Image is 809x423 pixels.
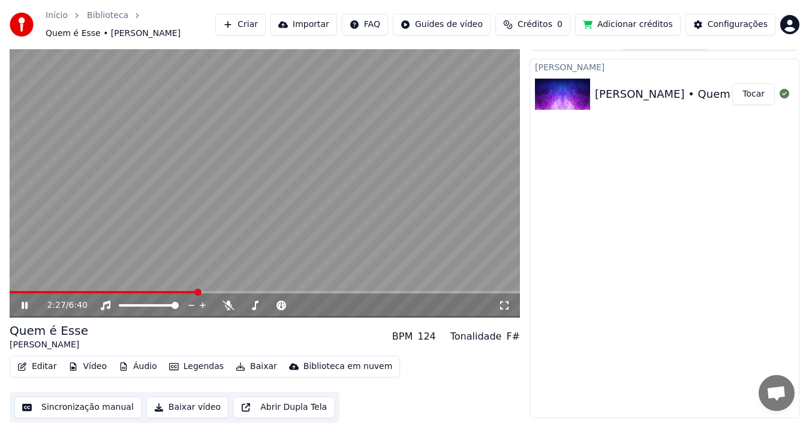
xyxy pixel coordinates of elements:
[231,358,282,375] button: Baixar
[215,14,266,35] button: Criar
[342,14,388,35] button: FAQ
[46,28,181,40] span: Quem é Esse • [PERSON_NAME]
[164,358,228,375] button: Legendas
[47,299,65,311] span: 2:27
[708,19,768,31] div: Configurações
[506,329,520,344] div: F#
[13,358,61,375] button: Editar
[10,13,34,37] img: youka
[732,83,775,105] button: Tocar
[46,10,215,40] nav: breadcrumb
[575,14,681,35] button: Adicionar créditos
[10,339,88,351] div: [PERSON_NAME]
[64,358,112,375] button: Vídeo
[46,10,68,22] a: Início
[303,361,393,373] div: Biblioteca em nuvem
[392,329,413,344] div: BPM
[69,299,88,311] span: 6:40
[518,19,552,31] span: Créditos
[759,375,795,411] div: Bate-papo aberto
[557,19,563,31] span: 0
[450,329,502,344] div: Tonalidade
[146,397,228,418] button: Baixar vídeo
[393,14,491,35] button: Guides de vídeo
[495,14,570,35] button: Créditos0
[14,397,142,418] button: Sincronização manual
[685,14,775,35] button: Configurações
[233,397,335,418] button: Abrir Dupla Tela
[10,322,88,339] div: Quem é Esse
[417,329,436,344] div: 124
[114,358,162,375] button: Áudio
[47,299,76,311] div: /
[530,59,799,74] div: [PERSON_NAME]
[270,14,337,35] button: Importar
[87,10,128,22] a: Biblioteca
